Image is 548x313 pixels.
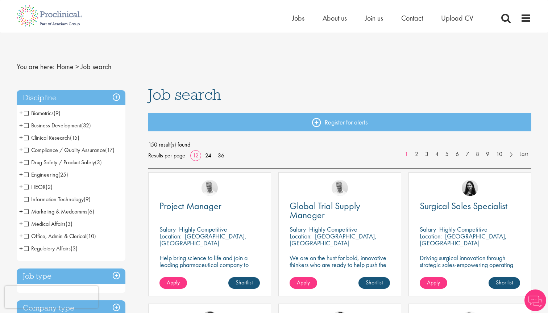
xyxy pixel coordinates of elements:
span: Salary [290,225,306,233]
span: Project Manager [159,200,221,212]
a: 9 [482,150,493,158]
span: Apply [167,279,180,286]
span: Results per page [148,150,185,161]
span: + [19,181,23,192]
span: > [75,62,79,71]
h3: Discipline [17,90,125,106]
span: HEOR [24,183,53,191]
span: You are here: [17,62,55,71]
span: + [19,157,23,168]
span: Engineering [24,171,58,178]
a: 5 [442,150,452,158]
span: + [19,120,23,131]
img: Joshua Bye [332,180,348,196]
span: Biometrics [24,109,61,117]
span: Job search [148,85,221,104]
span: Location: [290,232,312,240]
span: Office, Admin & Clerical [24,232,86,240]
span: Apply [297,279,310,286]
span: + [19,132,23,143]
iframe: reCAPTCHA [5,286,98,308]
span: Drug Safety / Product Safety [24,158,95,166]
span: Surgical Sales Specialist [420,200,507,212]
a: Last [516,150,531,158]
span: Marketing & Medcomms [24,208,94,215]
span: Regulatory Affairs [24,245,71,252]
span: Marketing & Medcomms [24,208,87,215]
img: Joshua Bye [202,180,218,196]
span: Business Development [24,122,81,129]
p: Help bring science to life and join a leading pharmaceutical company to play a key role in overse... [159,254,260,282]
span: 150 result(s) found [148,139,532,150]
a: About us [323,13,347,23]
a: Shortlist [489,277,520,289]
span: Compliance / Quality Assurance [24,146,105,154]
span: Location: [159,232,182,240]
span: Clinical Research [24,134,70,141]
img: Indre Stankeviciute [462,180,478,196]
span: (6) [87,208,94,215]
span: Information Technology [24,195,91,203]
span: (25) [58,171,68,178]
a: breadcrumb link [57,62,74,71]
span: Office, Admin & Clerical [24,232,96,240]
p: We are on the hunt for bold, innovative thinkers who are ready to help push the boundaries of sci... [290,254,390,282]
span: Job search [81,62,111,71]
span: + [19,206,23,217]
a: Surgical Sales Specialist [420,202,520,211]
span: (32) [81,122,91,129]
a: 2 [411,150,422,158]
p: [GEOGRAPHIC_DATA], [GEOGRAPHIC_DATA] [420,232,507,247]
a: 12 [190,152,201,159]
a: 10 [493,150,506,158]
span: Business Development [24,122,91,129]
a: Contact [401,13,423,23]
a: Apply [290,277,317,289]
span: (17) [105,146,115,154]
p: [GEOGRAPHIC_DATA], [GEOGRAPHIC_DATA] [159,232,246,247]
a: Shortlist [228,277,260,289]
a: Jobs [292,13,304,23]
span: Regulatory Affairs [24,245,78,252]
p: Driving surgical innovation through strategic sales-empowering operating rooms with cutting-edge ... [420,254,520,282]
a: Upload CV [441,13,473,23]
span: + [19,107,23,118]
a: Join us [365,13,383,23]
a: Project Manager [159,202,260,211]
span: Salary [420,225,436,233]
span: Global Trial Supply Manager [290,200,360,221]
p: Highly Competitive [309,225,357,233]
span: Engineering [24,171,68,178]
span: (3) [71,245,78,252]
a: 6 [452,150,462,158]
span: Medical Affairs [24,220,66,228]
span: Compliance / Quality Assurance [24,146,115,154]
p: Highly Competitive [439,225,487,233]
span: Salary [159,225,176,233]
span: Drug Safety / Product Safety [24,158,102,166]
span: Clinical Research [24,134,79,141]
span: HEOR [24,183,46,191]
a: Shortlist [358,277,390,289]
span: Apply [427,279,440,286]
a: 1 [401,150,412,158]
span: + [19,144,23,155]
span: + [19,230,23,241]
p: [GEOGRAPHIC_DATA], [GEOGRAPHIC_DATA] [290,232,377,247]
img: Chatbot [524,289,546,311]
span: Biometrics [24,109,54,117]
span: Location: [420,232,442,240]
a: Register for alerts [148,113,532,131]
a: 7 [462,150,473,158]
span: (2) [46,183,53,191]
h3: Job type [17,268,125,284]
